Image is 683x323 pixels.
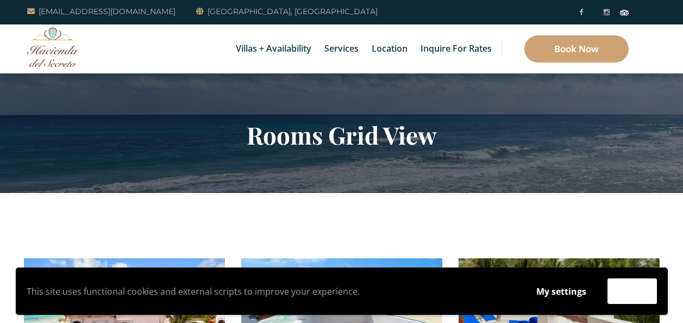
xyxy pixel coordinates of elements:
a: Inquire for Rates [415,24,497,73]
button: Accept [607,278,657,304]
img: Tripadvisor_logomark.svg [620,10,629,15]
a: Services [319,24,364,73]
a: [GEOGRAPHIC_DATA], [GEOGRAPHIC_DATA] [196,5,378,18]
a: Book Now [524,35,629,63]
h2: Rooms Grid View [24,121,660,149]
a: [EMAIL_ADDRESS][DOMAIN_NAME] [27,5,176,18]
button: My settings [526,279,597,304]
p: This site uses functional cookies and external scripts to improve your experience. [27,283,515,300]
img: Awesome Logo [27,27,79,67]
a: Villas + Availability [230,24,317,73]
a: Location [366,24,413,73]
